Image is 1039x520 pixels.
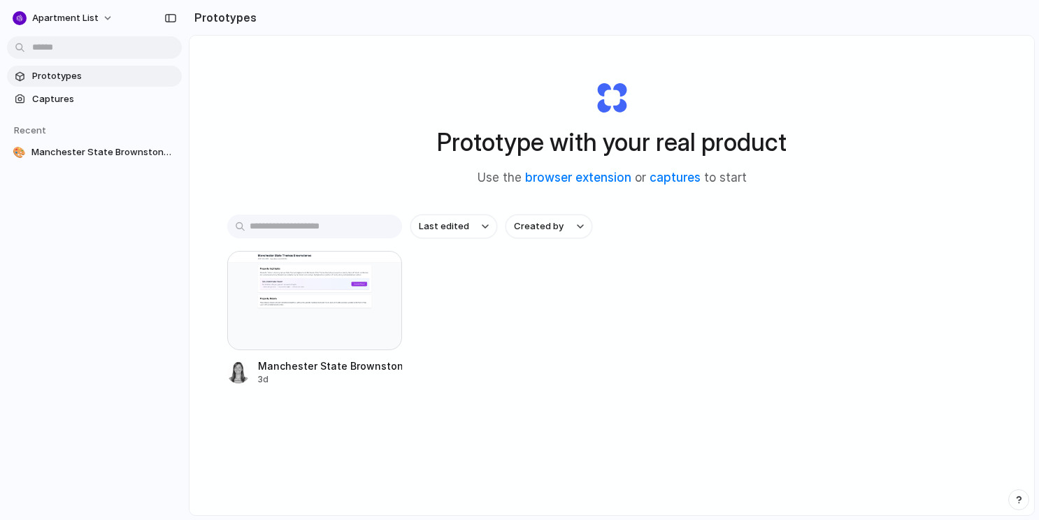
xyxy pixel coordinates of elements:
span: Captures [32,92,176,106]
div: Manchester State Brownstones Matchmaker Insights [258,359,402,373]
a: 🎨Manchester State Brownstones Matchmaker Insights [7,142,182,163]
span: Prototypes [32,69,176,83]
span: Created by [514,219,564,233]
h1: Prototype with your real product [437,124,787,161]
h2: Prototypes [189,9,257,26]
a: Prototypes [7,66,182,87]
a: browser extension [525,171,631,185]
button: Apartment List [7,7,120,29]
a: Manchester State Brownstones Matchmaker InsightsManchester State Brownstones Matchmaker Insights3d [227,251,402,386]
button: Last edited [410,215,497,238]
a: captures [650,171,701,185]
a: Captures [7,89,182,110]
span: Apartment List [32,11,99,25]
div: 🎨 [13,145,26,159]
span: Manchester State Brownstones Matchmaker Insights [31,145,176,159]
span: Last edited [419,219,469,233]
span: Use the or to start [478,169,747,187]
button: Created by [506,215,592,238]
span: Recent [14,124,46,136]
div: 3d [258,373,402,386]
